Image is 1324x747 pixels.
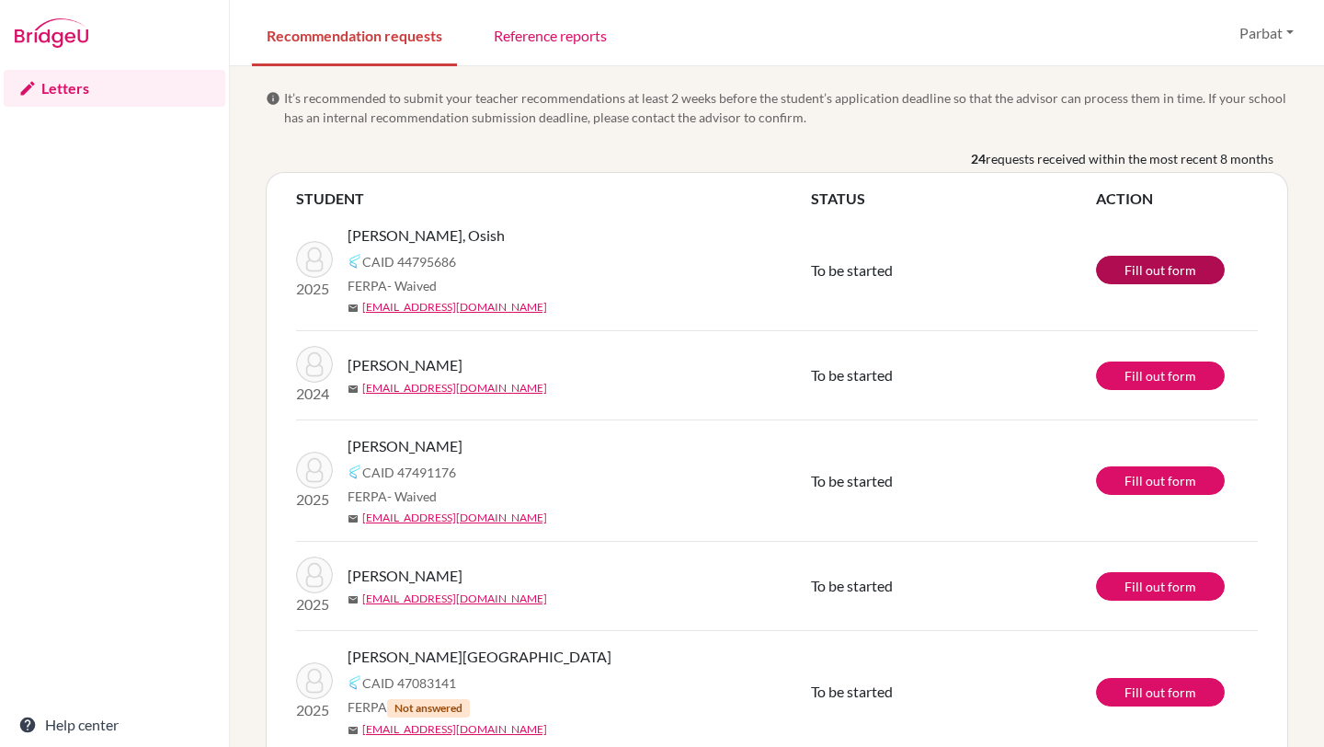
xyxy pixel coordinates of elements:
[479,3,622,66] a: Reference reports
[266,91,280,106] span: info
[296,452,333,488] img: Budhathoki, Prashant
[348,303,359,314] span: mail
[811,683,893,700] span: To be started
[348,697,470,718] span: FERPA
[811,472,893,489] span: To be started
[348,465,362,479] img: Common App logo
[1096,678,1225,707] a: Fill out form
[971,149,986,168] b: 24
[296,662,333,699] img: Gautam, Bibek
[348,725,359,736] span: mail
[296,383,333,405] p: 2024
[4,707,225,743] a: Help center
[348,435,462,457] span: [PERSON_NAME]
[362,721,547,738] a: [EMAIL_ADDRESS][DOMAIN_NAME]
[362,252,456,271] span: CAID 44795686
[362,299,547,316] a: [EMAIL_ADDRESS][DOMAIN_NAME]
[296,278,333,300] p: 2025
[811,188,1096,210] th: STATUS
[348,354,462,376] span: [PERSON_NAME]
[387,699,470,718] span: Not answered
[1231,16,1302,51] button: Parbat
[811,366,893,384] span: To be started
[348,675,362,690] img: Common App logo
[986,149,1273,168] span: requests received within the most recent 8 months
[4,70,225,107] a: Letters
[348,254,362,269] img: Common App logo
[252,3,457,66] a: Recommendation requests
[1096,362,1225,390] a: Fill out form
[811,261,893,279] span: To be started
[296,488,333,511] p: 2025
[15,18,88,48] img: Bridge-U
[348,646,611,668] span: [PERSON_NAME][GEOGRAPHIC_DATA]
[348,487,437,506] span: FERPA
[1096,188,1258,210] th: ACTION
[362,463,456,482] span: CAID 47491176
[1096,572,1225,601] a: Fill out form
[296,557,333,593] img: Bhusal, Swastik
[811,577,893,594] span: To be started
[284,88,1288,127] span: It’s recommended to submit your teacher recommendations at least 2 weeks before the student’s app...
[348,276,437,295] span: FERPA
[348,565,462,587] span: [PERSON_NAME]
[1096,256,1225,284] a: Fill out form
[362,380,547,396] a: [EMAIL_ADDRESS][DOMAIN_NAME]
[348,384,359,395] span: mail
[362,673,456,693] span: CAID 47083141
[348,513,359,524] span: mail
[348,594,359,605] span: mail
[296,241,333,278] img: Niraula, Osish
[362,510,547,526] a: [EMAIL_ADDRESS][DOMAIN_NAME]
[296,699,333,721] p: 2025
[387,488,437,504] span: - Waived
[387,278,437,293] span: - Waived
[296,346,333,383] img: Kandel, Utsav
[1096,466,1225,495] a: Fill out form
[348,224,505,247] span: [PERSON_NAME], Osish
[362,591,547,607] a: [EMAIL_ADDRESS][DOMAIN_NAME]
[296,188,811,210] th: STUDENT
[296,593,333,615] p: 2025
